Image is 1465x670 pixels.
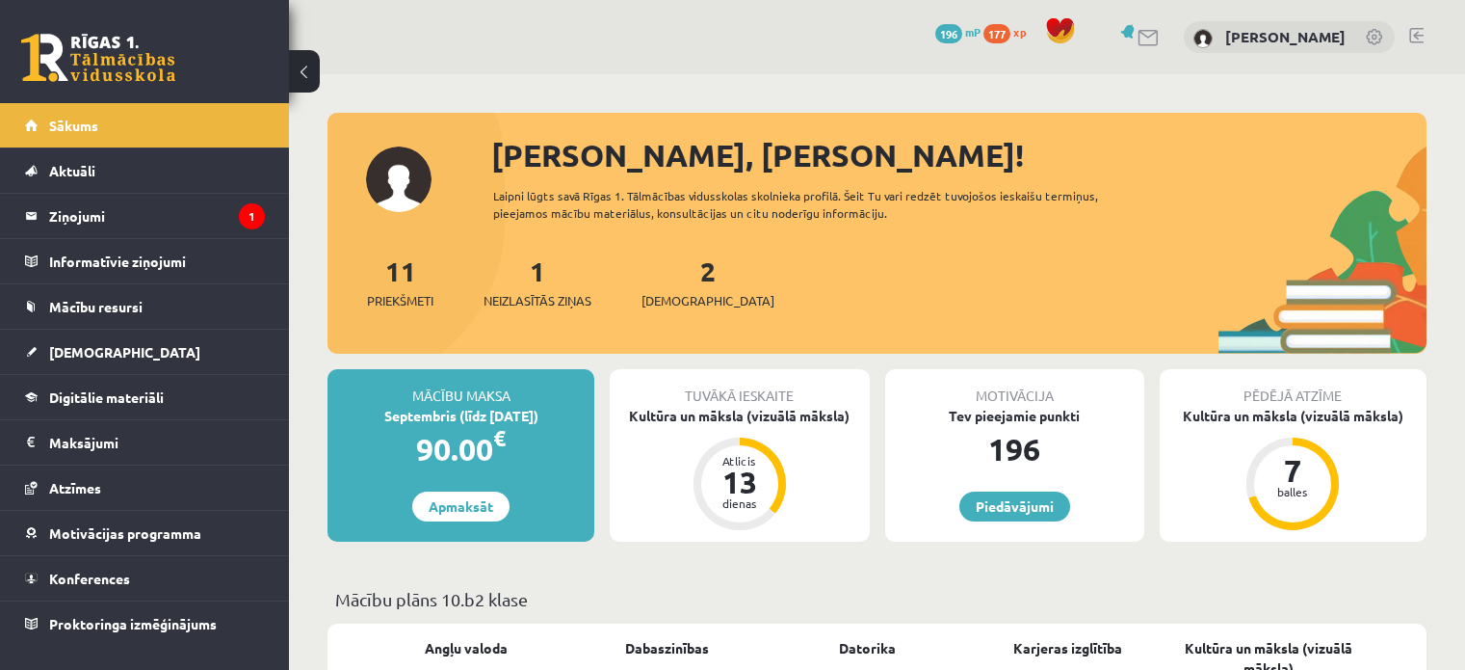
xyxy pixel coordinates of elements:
a: Digitālie materiāli [25,375,265,419]
a: Proktoringa izmēģinājums [25,602,265,646]
a: Sākums [25,103,265,147]
a: Atzīmes [25,466,265,510]
a: Motivācijas programma [25,511,265,555]
span: Aktuāli [49,162,95,179]
a: Kultūra un māksla (vizuālā māksla) Atlicis 13 dienas [610,406,869,533]
span: Neizlasītās ziņas [484,291,591,310]
div: 90.00 [327,426,594,472]
a: [PERSON_NAME] [1225,27,1346,46]
a: Kultūra un māksla (vizuālā māksla) 7 balles [1160,406,1426,533]
span: xp [1013,24,1026,40]
a: Maksājumi [25,420,265,465]
a: 196 mP [935,24,981,40]
a: [DEMOGRAPHIC_DATA] [25,330,265,374]
div: 7 [1264,455,1321,486]
span: 196 [935,24,962,43]
div: Laipni lūgts savā Rīgas 1. Tālmācības vidusskolas skolnieka profilā. Šeit Tu vari redzēt tuvojošo... [493,187,1153,222]
span: mP [965,24,981,40]
span: Konferences [49,570,130,587]
i: 1 [239,203,265,229]
p: Mācību plāns 10.b2 klase [335,586,1419,612]
a: 2[DEMOGRAPHIC_DATA] [641,254,774,310]
span: Proktoringa izmēģinājums [49,615,217,632]
a: Informatīvie ziņojumi [25,239,265,283]
div: Pēdējā atzīme [1160,369,1426,406]
div: Kultūra un māksla (vizuālā māksla) [1160,406,1426,426]
span: Motivācijas programma [49,524,201,542]
div: Motivācija [885,369,1144,406]
a: Datorika [839,638,896,658]
a: Angļu valoda [425,638,508,658]
span: 177 [983,24,1010,43]
a: 1Neizlasītās ziņas [484,254,591,310]
a: Mācību resursi [25,284,265,329]
span: Digitālie materiāli [49,389,164,406]
legend: Maksājumi [49,420,265,465]
span: [DEMOGRAPHIC_DATA] [641,291,774,310]
a: Aktuāli [25,148,265,193]
div: Tev pieejamie punkti [885,406,1144,426]
span: Atzīmes [49,479,101,496]
span: Sākums [49,117,98,134]
span: Priekšmeti [367,291,433,310]
img: Emīlija Zelča [1193,29,1213,48]
span: € [493,424,506,452]
a: Konferences [25,556,265,601]
legend: Informatīvie ziņojumi [49,239,265,283]
a: 11Priekšmeti [367,254,433,310]
a: Apmaksāt [412,492,510,522]
div: Atlicis [711,455,769,467]
a: Piedāvājumi [959,492,1070,522]
a: 177 xp [983,24,1035,40]
span: Mācību resursi [49,298,143,315]
legend: Ziņojumi [49,194,265,238]
div: Tuvākā ieskaite [610,369,869,406]
div: dienas [711,497,769,509]
a: Karjeras izglītība [1013,638,1122,658]
a: Rīgas 1. Tālmācības vidusskola [21,34,175,82]
div: [PERSON_NAME], [PERSON_NAME]! [491,132,1426,178]
div: Septembris (līdz [DATE]) [327,406,594,426]
div: Kultūra un māksla (vizuālā māksla) [610,406,869,426]
span: [DEMOGRAPHIC_DATA] [49,343,200,361]
div: Mācību maksa [327,369,594,406]
div: 13 [711,467,769,497]
a: Dabaszinības [625,638,709,658]
a: Ziņojumi1 [25,194,265,238]
div: balles [1264,486,1321,497]
div: 196 [885,426,1144,472]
